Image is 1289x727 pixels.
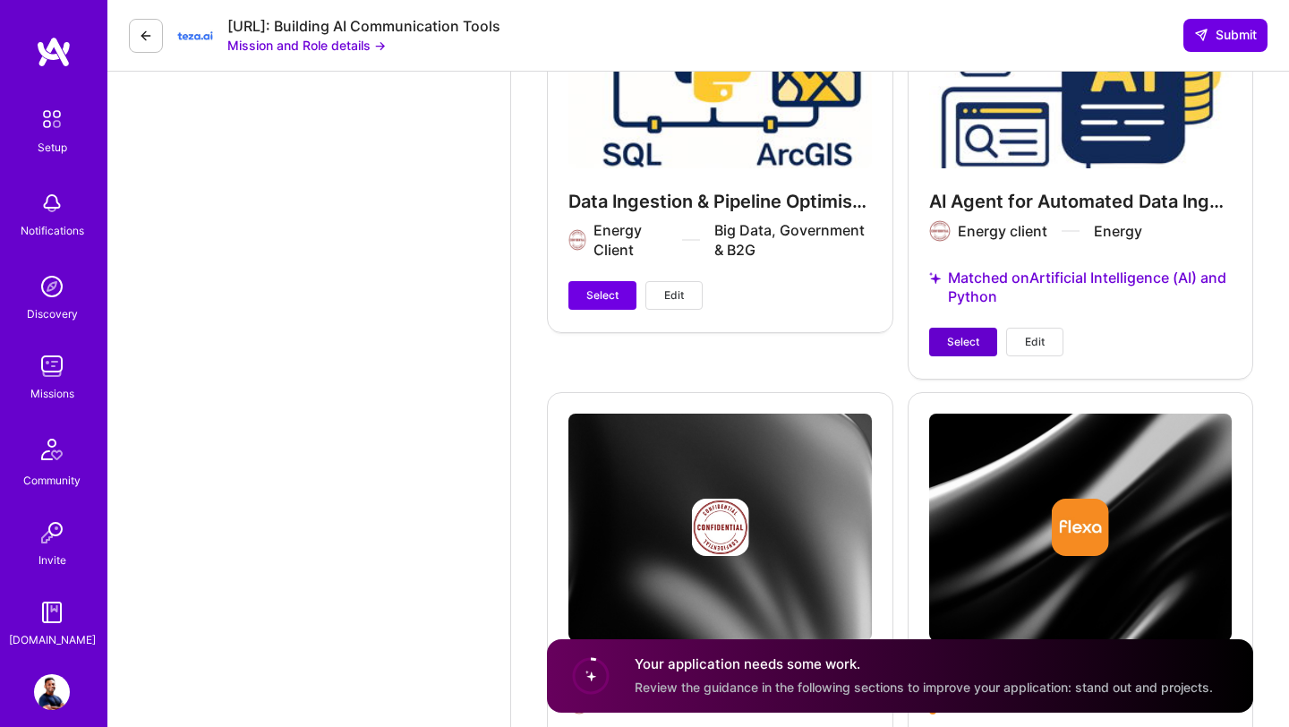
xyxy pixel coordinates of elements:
button: Submit [1183,19,1268,51]
div: [URL]: Building AI Communication Tools [227,17,500,36]
img: Company Logo [177,18,213,54]
a: User Avatar [30,674,74,710]
img: discovery [34,269,70,304]
div: Missions [30,384,74,403]
i: icon SendLight [1194,28,1208,42]
img: Community [30,428,73,471]
button: Select [929,328,997,356]
img: teamwork [34,348,70,384]
span: Edit [664,287,684,304]
button: Mission and Role details → [227,36,386,55]
img: logo [36,36,72,68]
h4: Your application needs some work. [635,655,1213,674]
span: Submit [1194,26,1257,44]
button: Edit [645,281,703,310]
img: User Avatar [34,674,70,710]
span: Review the guidance in the following sections to improve your application: stand out and projects. [635,680,1213,695]
button: Select [568,281,636,310]
span: Edit [1025,334,1045,350]
div: Setup [38,138,67,157]
img: guide book [34,594,70,630]
div: [DOMAIN_NAME] [9,630,96,649]
i: icon LeftArrowDark [139,29,153,43]
div: Discovery [27,304,78,323]
span: Select [586,287,619,304]
img: setup [33,100,71,138]
img: Invite [34,515,70,551]
span: Select [947,334,979,350]
button: Edit [1006,328,1063,356]
div: Notifications [21,221,84,240]
img: bell [34,185,70,221]
div: Community [23,471,81,490]
div: Invite [38,551,66,569]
